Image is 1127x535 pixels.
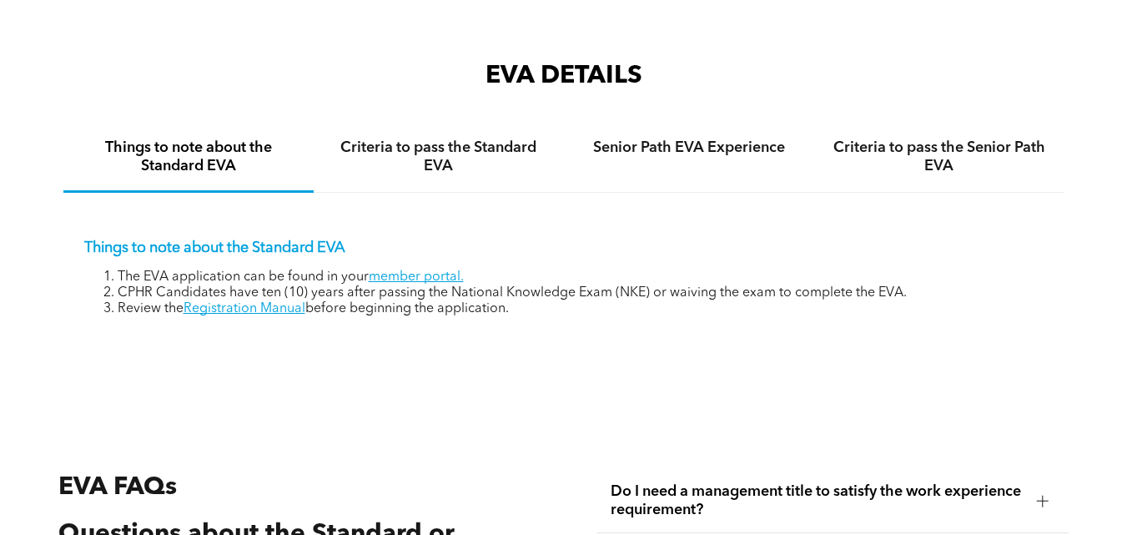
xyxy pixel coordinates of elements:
[829,139,1049,175] h4: Criteria to pass the Senior Path EVA
[78,139,299,175] h4: Things to note about the Standard EVA
[118,301,1044,317] li: Review the before beginning the application.
[58,475,177,500] span: EVA FAQs
[184,302,305,315] a: Registration Manual
[84,239,1044,257] p: Things to note about the Standard EVA
[486,63,642,88] span: EVA DETAILS
[369,270,464,284] a: member portal.
[611,482,1024,519] span: Do I need a management title to satisfy the work experience requirement?
[329,139,549,175] h4: Criteria to pass the Standard EVA
[118,285,1044,301] li: CPHR Candidates have ten (10) years after passing the National Knowledge Exam (NKE) or waiving th...
[579,139,799,157] h4: Senior Path EVA Experience
[118,270,1044,285] li: The EVA application can be found in your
